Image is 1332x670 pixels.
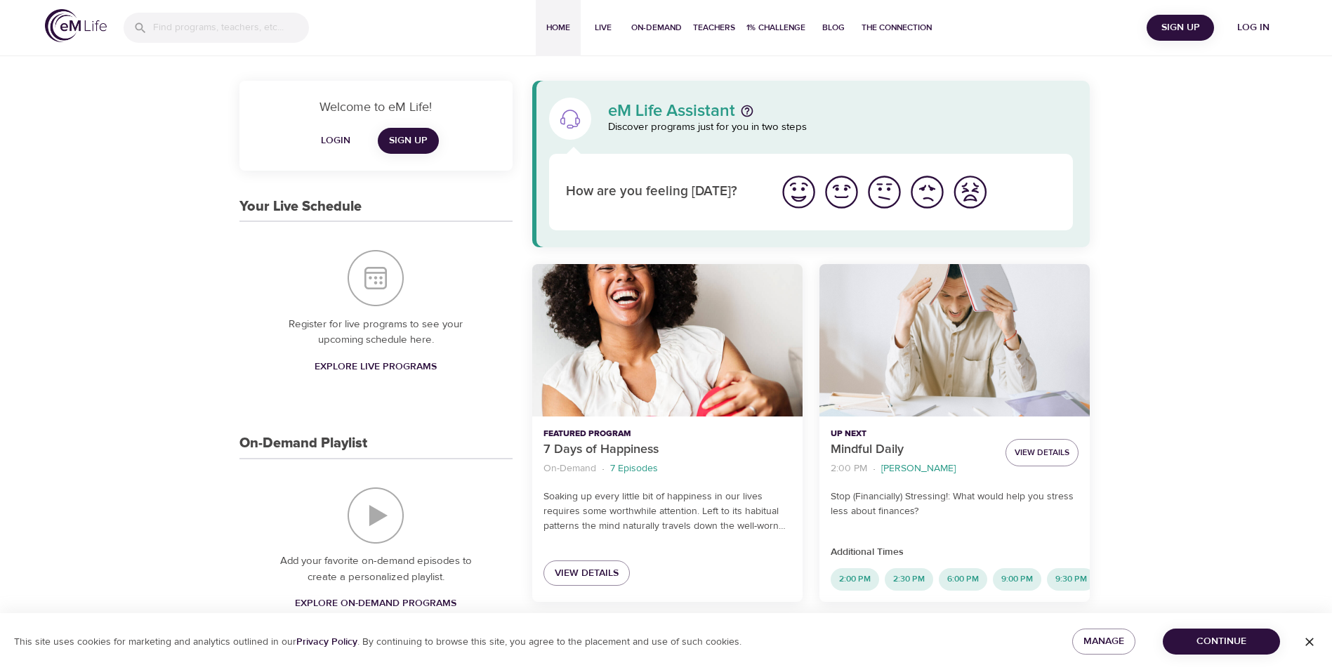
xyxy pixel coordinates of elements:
img: bad [908,173,947,211]
li: · [602,459,605,478]
span: Continue [1174,633,1269,650]
button: Log in [1220,15,1287,41]
p: Discover programs just for you in two steps [608,119,1074,136]
button: I'm feeling worst [949,171,991,214]
div: 6:00 PM [939,568,987,591]
img: On-Demand Playlist [348,487,404,544]
button: Manage [1072,629,1135,655]
button: I'm feeling good [820,171,863,214]
p: [PERSON_NAME] [881,461,956,476]
span: View Details [1015,445,1069,460]
div: 2:30 PM [885,568,933,591]
div: 9:00 PM [993,568,1041,591]
nav: breadcrumb [543,459,791,478]
button: I'm feeling bad [906,171,949,214]
span: 2:00 PM [831,573,879,585]
span: Blog [817,20,850,35]
li: · [873,459,876,478]
img: logo [45,9,107,42]
button: I'm feeling ok [863,171,906,214]
h3: On-Demand Playlist [239,435,367,452]
img: great [779,173,818,211]
p: Welcome to eM Life! [256,98,496,117]
p: Add your favorite on-demand episodes to create a personalized playlist. [268,553,484,585]
nav: breadcrumb [831,459,994,478]
img: good [822,173,861,211]
span: On-Demand [631,20,682,35]
p: How are you feeling [DATE]? [566,182,760,202]
p: 7 Episodes [610,461,658,476]
a: Privacy Policy [296,636,357,648]
p: Soaking up every little bit of happiness in our lives requires some worthwhile attention. Left to... [543,490,791,534]
p: eM Life Assistant [608,103,735,119]
p: Mindful Daily [831,440,994,459]
a: Sign Up [378,128,439,154]
span: 1% Challenge [746,20,805,35]
input: Find programs, teachers, etc... [153,13,309,43]
p: Featured Program [543,428,791,440]
button: Mindful Daily [819,264,1090,416]
p: 7 Days of Happiness [543,440,791,459]
p: Register for live programs to see your upcoming schedule here. [268,317,484,348]
p: Stop (Financially) Stressing!: What would help you stress less about finances? [831,490,1079,519]
a: View Details [543,560,630,586]
button: Login [313,128,358,154]
span: Sign Up [389,132,428,150]
span: 9:00 PM [993,573,1041,585]
span: Explore On-Demand Programs [295,595,456,612]
span: Sign Up [1152,19,1208,37]
h3: Your Live Schedule [239,199,362,215]
div: 2:00 PM [831,568,879,591]
p: Additional Times [831,545,1079,560]
span: Explore Live Programs [315,358,437,376]
a: Explore On-Demand Programs [289,591,462,617]
span: View Details [555,565,619,582]
button: Continue [1163,629,1280,655]
p: On-Demand [543,461,596,476]
span: Login [319,132,352,150]
span: 2:30 PM [885,573,933,585]
img: ok [865,173,904,211]
img: Your Live Schedule [348,250,404,306]
span: Live [586,20,620,35]
span: Manage [1083,633,1124,650]
span: 9:30 PM [1047,573,1095,585]
span: The Connection [862,20,932,35]
img: eM Life Assistant [559,107,581,130]
p: 2:00 PM [831,461,867,476]
button: 7 Days of Happiness [532,264,803,416]
p: Up Next [831,428,994,440]
span: Teachers [693,20,735,35]
button: View Details [1005,439,1079,466]
button: Sign Up [1147,15,1214,41]
img: worst [951,173,989,211]
span: Home [541,20,575,35]
span: Log in [1225,19,1281,37]
div: 9:30 PM [1047,568,1095,591]
span: 6:00 PM [939,573,987,585]
a: Explore Live Programs [309,354,442,380]
button: I'm feeling great [777,171,820,214]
